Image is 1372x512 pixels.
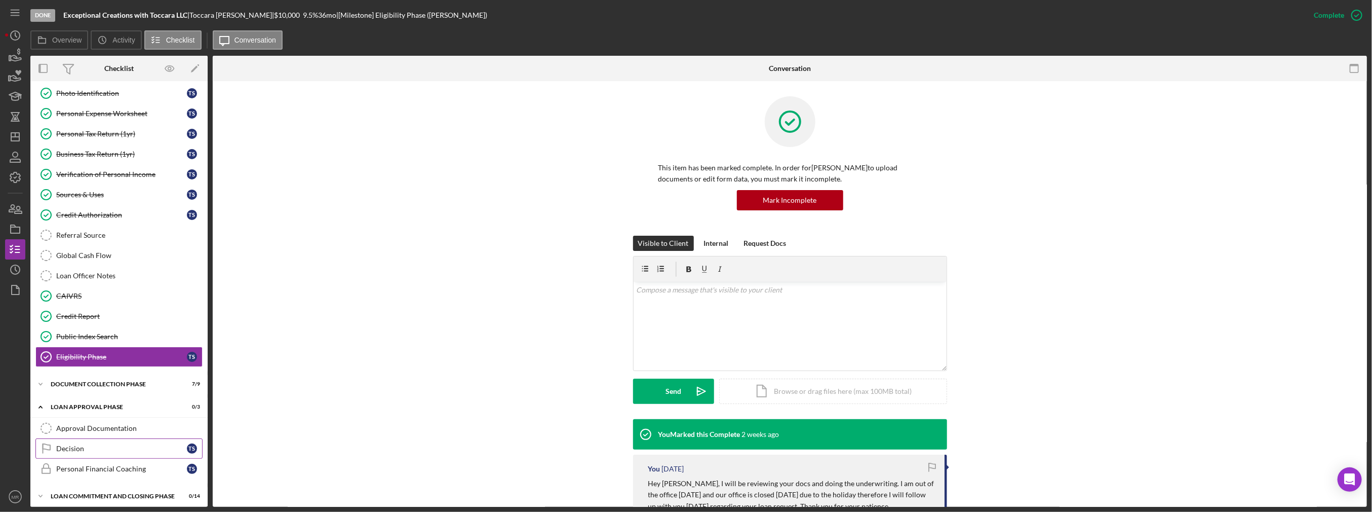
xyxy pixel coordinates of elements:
div: Loan Approval Phase [51,404,175,410]
a: Sources & UsesTS [35,185,203,205]
div: CAIVRS [56,292,202,300]
div: Personal Expense Worksheet [56,109,187,118]
a: Public Index Search [35,326,203,347]
a: Personal Financial CoachingTS [35,459,203,479]
div: $10,000 [274,11,303,19]
a: Credit Report [35,306,203,326]
div: Eligibility Phase [56,353,187,361]
div: Credit Report [56,312,202,320]
div: 7 / 9 [182,381,200,387]
a: Personal Tax Return (1yr)TS [35,124,203,144]
div: Global Cash Flow [56,251,202,260]
div: T S [187,464,197,474]
label: Activity [112,36,135,44]
div: Decision [56,445,187,453]
a: Global Cash Flow [35,245,203,266]
div: T S [187,352,197,362]
div: T S [187,149,197,159]
button: Complete [1304,5,1367,25]
p: This item has been marked complete. In order for [PERSON_NAME] to upload documents or edit form d... [658,162,922,185]
a: Credit AuthorizationTS [35,205,203,225]
label: Overview [52,36,82,44]
div: Approval Documentation [56,424,202,432]
div: Loan Commitment and Closing Phase [51,493,175,499]
div: T S [187,129,197,139]
p: Hey [PERSON_NAME], I will be reviewing your docs and doing the underwriting. I am out of the offi... [648,478,934,512]
div: You [648,465,660,473]
div: | [Milestone] Eligibility Phase ([PERSON_NAME]) [336,11,487,19]
div: Document Collection Phase [51,381,175,387]
div: | [63,11,189,19]
button: Conversation [213,30,283,50]
div: 9.5 % [303,11,318,19]
div: Request Docs [744,236,787,251]
a: DecisionTS [35,438,203,459]
div: Complete [1314,5,1344,25]
div: Toccara [PERSON_NAME] | [189,11,274,19]
div: T S [187,210,197,220]
div: 36 mo [318,11,336,19]
label: Checklist [166,36,195,44]
div: Photo Identification [56,89,187,97]
div: Referral Source [56,231,202,239]
div: Loan Officer Notes [56,272,202,280]
div: Visible to Client [638,236,689,251]
button: Mark Incomplete [737,190,843,210]
div: Open Intercom Messenger [1338,467,1362,492]
div: Verification of Personal Income [56,170,187,178]
div: 0 / 3 [182,404,200,410]
button: Send [633,379,714,404]
a: Personal Expense WorksheetTS [35,103,203,124]
a: Photo IdentificationTS [35,83,203,103]
button: Request Docs [739,236,792,251]
button: Activity [91,30,141,50]
div: T S [187,108,197,119]
a: Eligibility PhaseTS [35,347,203,367]
text: MR [12,494,19,500]
div: Done [30,9,55,22]
button: MR [5,487,25,507]
div: Personal Financial Coaching [56,465,187,473]
a: CAIVRS [35,286,203,306]
div: Credit Authorization [56,211,187,219]
a: Approval Documentation [35,418,203,438]
div: Public Index Search [56,333,202,341]
a: Referral Source [35,225,203,245]
div: Checklist [104,64,134,72]
time: 2025-09-03 15:23 [742,430,779,438]
div: Personal Tax Return (1yr) [56,130,187,138]
button: Internal [699,236,734,251]
div: Business Tax Return (1yr) [56,150,187,158]
div: T S [187,444,197,454]
div: Internal [704,236,729,251]
a: Verification of Personal IncomeTS [35,164,203,185]
button: Overview [30,30,88,50]
div: T S [187,190,197,200]
b: Exceptional Creations with Toccara LLC [63,11,187,19]
a: Loan Officer Notes [35,266,203,286]
a: Business Tax Return (1yr)TS [35,144,203,164]
div: You Marked this Complete [658,430,740,438]
div: Mark Incomplete [763,190,817,210]
div: Send [665,379,681,404]
label: Conversation [234,36,277,44]
time: 2025-08-28 20:25 [662,465,684,473]
button: Checklist [144,30,202,50]
div: Conversation [769,64,811,72]
div: T S [187,88,197,98]
div: 0 / 14 [182,493,200,499]
button: Visible to Client [633,236,694,251]
div: Sources & Uses [56,191,187,199]
div: T S [187,169,197,179]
